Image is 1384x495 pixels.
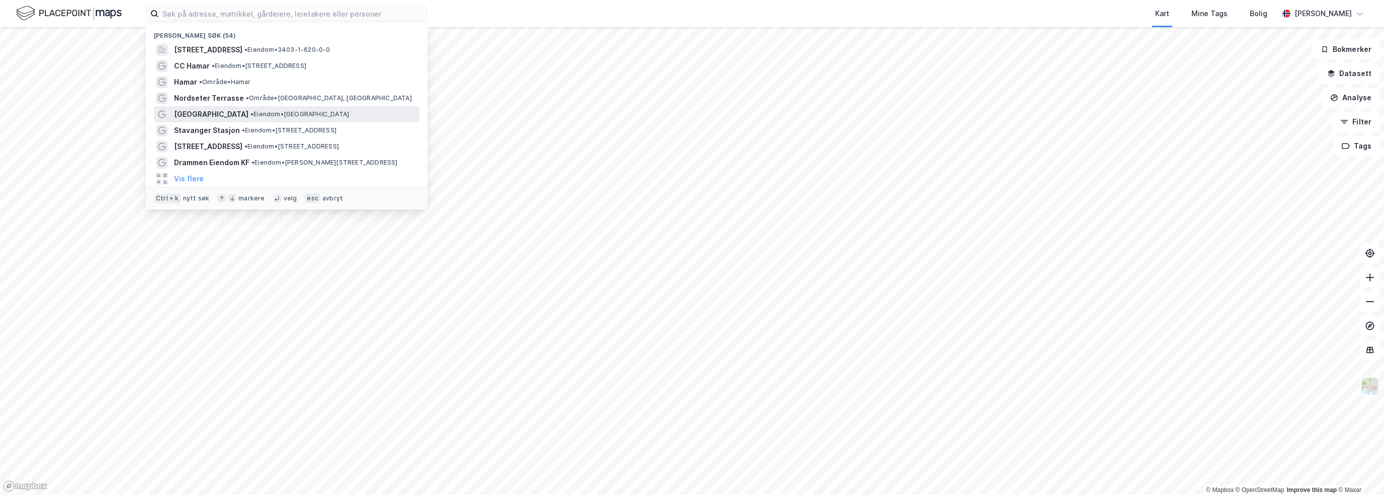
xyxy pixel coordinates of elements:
[174,108,248,120] span: [GEOGRAPHIC_DATA]
[1236,486,1284,493] a: OpenStreetMap
[1322,88,1380,108] button: Analyse
[246,94,412,102] span: Område • [GEOGRAPHIC_DATA], [GEOGRAPHIC_DATA]
[199,78,251,86] span: Område • Hamar
[250,110,253,118] span: •
[1333,136,1380,156] button: Tags
[1332,112,1380,132] button: Filter
[284,194,297,202] div: velg
[251,159,398,167] span: Eiendom • [PERSON_NAME][STREET_ADDRESS]
[146,24,427,42] div: [PERSON_NAME] søk (54)
[251,159,254,166] span: •
[16,5,122,22] img: logo.f888ab2527a4732fd821a326f86c7f29.svg
[158,6,427,21] input: Søk på adresse, matrikkel, gårdeiere, leietakere eller personer
[1287,486,1337,493] a: Improve this map
[212,62,306,70] span: Eiendom • [STREET_ADDRESS]
[244,143,247,150] span: •
[1312,39,1380,59] button: Bokmerker
[154,193,181,203] div: Ctrl + k
[183,194,210,202] div: nytt søk
[3,480,47,492] a: Mapbox homepage
[174,173,204,185] button: Vis flere
[1360,377,1379,396] img: Z
[174,124,240,136] span: Stavanger Stasjon
[1206,486,1234,493] a: Mapbox
[1319,63,1380,84] button: Datasett
[305,193,320,203] div: esc
[246,94,249,102] span: •
[1250,8,1267,20] div: Bolig
[174,60,210,72] span: CC Hamar
[174,157,249,169] span: Drammen Eiendom KF
[242,126,336,134] span: Eiendom • [STREET_ADDRESS]
[174,140,242,153] span: [STREET_ADDRESS]
[244,143,339,151] span: Eiendom • [STREET_ADDRESS]
[244,46,247,53] span: •
[1334,447,1384,495] div: Kontrollprogram for chat
[212,62,215,69] span: •
[244,46,330,54] span: Eiendom • 3403-1-620-0-0
[1155,8,1169,20] div: Kart
[174,92,244,104] span: Nordseter Terrasse
[199,78,202,86] span: •
[174,44,242,56] span: [STREET_ADDRESS]
[238,194,265,202] div: markere
[1294,8,1352,20] div: [PERSON_NAME]
[1191,8,1228,20] div: Mine Tags
[250,110,349,118] span: Eiendom • [GEOGRAPHIC_DATA]
[322,194,343,202] div: avbryt
[174,76,197,88] span: Hamar
[242,126,245,134] span: •
[1334,447,1384,495] iframe: Chat Widget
